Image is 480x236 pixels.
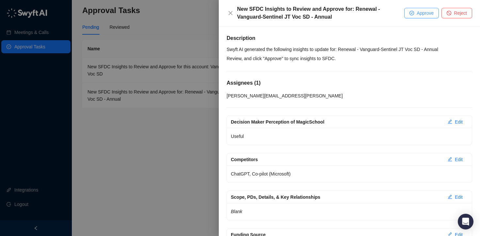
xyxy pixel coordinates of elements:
[448,157,452,161] span: edit
[231,132,468,141] p: Useful
[228,10,233,16] span: close
[417,9,434,17] span: Approve
[455,118,463,126] span: Edit
[442,192,468,202] button: Edit
[455,194,463,201] span: Edit
[227,54,472,63] p: Review, and click "Approve" to sync insights to SFDC.
[447,11,451,15] span: stop
[231,118,442,126] div: Decision Maker Perception of MagicSchool
[454,9,467,17] span: Reject
[227,45,472,54] p: Swyft AI generated the following insights to update for: Renewal - Vanguard-Sentinel JT Voc SD - ...
[231,169,468,178] p: ChatGPT, Co-pilot (Microsoft)
[231,156,442,163] div: Competitors
[404,8,439,18] button: Approve
[448,119,452,124] span: edit
[409,11,414,15] span: check-circle
[442,117,468,127] button: Edit
[227,93,343,98] span: [PERSON_NAME][EMAIL_ADDRESS][PERSON_NAME]
[448,194,452,199] span: edit
[442,154,468,165] button: Edit
[237,5,404,21] div: New SFDC Insights to Review and Approve for: Renewal - Vanguard-Sentinel JT Voc SD - Annual
[231,194,442,201] div: Scope, PDs, Details, & Key Relationships
[455,156,463,163] span: Edit
[227,9,234,17] button: Close
[227,34,472,42] h5: Description
[231,209,242,214] em: Blank
[441,8,472,18] button: Reject
[458,214,473,229] div: Open Intercom Messenger
[227,79,472,87] h5: Assignees ( 1 )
